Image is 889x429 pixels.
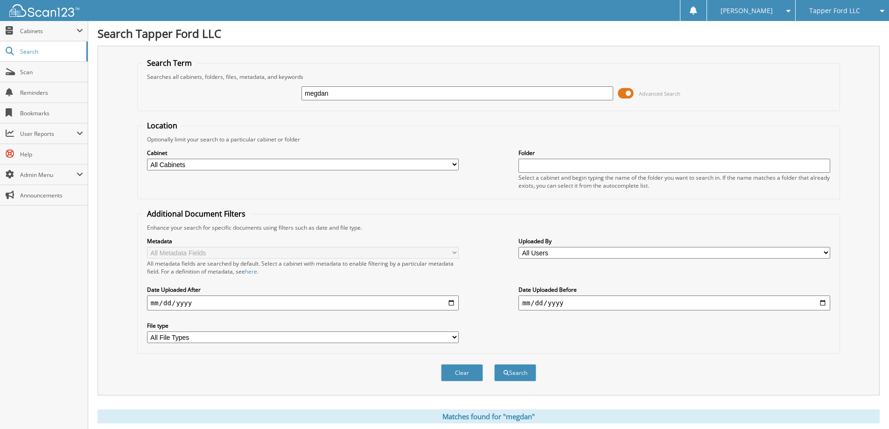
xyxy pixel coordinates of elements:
label: Metadata [147,237,459,245]
span: Advanced Search [639,90,680,97]
div: Searches all cabinets, folders, files, metadata, and keywords [142,73,835,81]
div: Select a cabinet and begin typing the name of the folder you want to search in. If the name match... [518,174,830,190]
span: Reminders [20,89,83,97]
label: File type [147,322,459,330]
span: Tapper Ford LLC [809,8,860,14]
span: [PERSON_NAME] [721,8,773,14]
span: Scan [20,68,83,76]
div: All metadata fields are searched by default. Select a cabinet with metadata to enable filtering b... [147,260,459,275]
legend: Additional Document Filters [142,209,250,219]
label: Folder [518,149,830,157]
span: Bookmarks [20,109,83,117]
span: Cabinets [20,27,77,35]
input: end [518,295,830,310]
img: scan123-logo-white.svg [9,4,79,17]
legend: Location [142,120,182,131]
div: Optionally limit your search to a particular cabinet or folder [142,135,835,143]
div: Matches found for "megdan" [98,409,880,423]
span: Announcements [20,191,83,199]
legend: Search Term [142,58,196,68]
input: start [147,295,459,310]
div: Enhance your search for specific documents using filters such as date and file type. [142,224,835,232]
label: Cabinet [147,149,459,157]
label: Uploaded By [518,237,830,245]
h1: Search Tapper Ford LLC [98,26,880,41]
span: Search [20,48,82,56]
label: Date Uploaded After [147,286,459,294]
a: here [245,267,257,275]
label: Date Uploaded Before [518,286,830,294]
button: Search [494,364,536,381]
span: User Reports [20,130,77,138]
button: Clear [441,364,483,381]
span: Admin Menu [20,171,77,179]
span: Help [20,150,83,158]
